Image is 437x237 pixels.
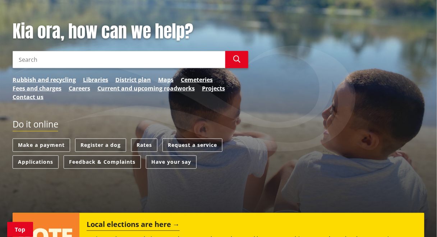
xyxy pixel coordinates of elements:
[97,84,195,93] a: Current and upcoming roadworks
[64,155,141,169] a: Feedback & Complaints
[158,75,174,84] a: Maps
[202,84,225,93] a: Projects
[75,139,126,152] a: Register a dog
[146,155,197,169] a: Have your say
[13,155,59,169] a: Applications
[13,119,58,132] h2: Do it online
[404,207,430,233] iframe: Messenger Launcher
[13,84,61,93] a: Fees and charges
[162,139,222,152] a: Request a service
[131,139,157,152] a: Rates
[13,139,70,152] a: Make a payment
[83,75,108,84] a: Libraries
[13,21,248,42] h1: Kia ora, how can we help?
[13,93,43,101] a: Contact us
[7,222,33,237] a: Top
[69,84,90,93] a: Careers
[181,75,213,84] a: Cemeteries
[115,75,151,84] a: District plan
[87,220,180,231] h2: Local elections are here
[13,51,225,68] input: Search input
[13,75,76,84] a: Rubbish and recycling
